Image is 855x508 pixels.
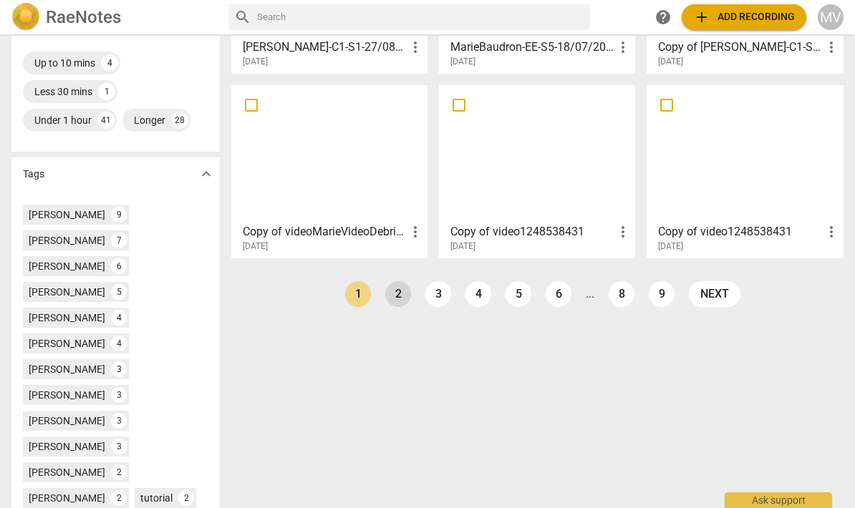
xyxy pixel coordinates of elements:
a: next [689,281,740,307]
span: Add recording [693,9,795,26]
button: Upload [682,4,806,30]
span: search [234,9,251,26]
a: Page 9 [649,281,675,307]
div: 7 [111,233,127,248]
span: more_vert [823,223,840,240]
div: 3 [111,439,127,454]
div: [PERSON_NAME] [29,336,105,351]
a: Copy of video1248538431[DATE] [444,90,630,252]
div: Under 1 hour [34,113,92,127]
button: MV [818,4,844,30]
div: [PERSON_NAME] [29,285,105,299]
div: [PERSON_NAME] [29,259,105,273]
div: [PERSON_NAME] [29,414,105,428]
a: Page 1 is your current page [345,281,371,307]
span: [DATE] [658,240,683,253]
span: [DATE] [658,56,683,68]
a: Copy of videoMarieVideoDebrief2[DATE] [236,90,422,252]
div: 4 [101,54,118,72]
div: 41 [97,112,115,129]
h3: Copy of videoMarieVideoDebrief2 [243,223,407,240]
h2: RaeNotes [46,7,121,27]
span: [DATE] [243,56,268,68]
div: Longer [134,113,165,127]
h3: Copy of video1248538431 [450,223,614,240]
span: more_vert [823,39,840,56]
div: 2 [111,464,127,480]
span: more_vert [614,39,632,56]
a: Copy of video1248538431[DATE] [652,90,838,252]
a: Page 4 [465,281,491,307]
div: 3 [111,413,127,429]
div: 3 [111,361,127,377]
a: Page 8 [609,281,634,307]
a: Page 3 [425,281,451,307]
img: Logo [11,3,40,31]
span: help [654,9,672,26]
h3: Copy of Anna Storbacka-Eriksson-C1-S1-22May2025 [658,39,822,56]
h3: MarieBaudron-EE-S5-18/07/2025 [450,39,614,56]
h3: Amy Melson-C1-S1-27/08/25- [243,39,407,56]
div: [PERSON_NAME] [29,491,105,505]
a: Page 6 [546,281,571,307]
div: [PERSON_NAME] [29,388,105,402]
div: tutorial [140,491,173,505]
span: add [693,9,710,26]
div: [PERSON_NAME] [29,207,105,222]
span: [DATE] [243,240,268,253]
span: more_vert [407,39,424,56]
div: 4 [111,336,127,351]
div: [PERSON_NAME] [29,311,105,325]
a: Page 2 [385,281,411,307]
div: 4 [111,310,127,326]
span: [DATE] [450,56,475,68]
span: expand_more [198,165,215,182]
div: 9 [111,207,127,223]
div: Up to 10 mins [34,56,95,70]
div: 2 [111,490,127,506]
a: Page 5 [506,281,531,307]
h3: Copy of video1248538431 [658,223,822,240]
span: more_vert [407,223,424,240]
span: more_vert [614,223,632,240]
div: 28 [171,112,188,129]
div: 2 [178,490,194,506]
a: Help [650,4,676,30]
button: Show more [195,163,217,185]
div: 3 [111,387,127,403]
div: Ask support [725,492,832,508]
div: 5 [111,284,127,300]
li: ... [586,288,594,301]
p: Tags [23,167,44,182]
div: 6 [111,258,127,274]
div: Less 30 mins [34,84,92,99]
div: 1 [98,83,115,100]
a: LogoRaeNotes [11,3,217,31]
div: [PERSON_NAME] [29,439,105,454]
input: Search [257,6,585,29]
div: [PERSON_NAME] [29,362,105,376]
div: [PERSON_NAME] [29,233,105,248]
span: [DATE] [450,240,475,253]
div: [PERSON_NAME] [29,465,105,479]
